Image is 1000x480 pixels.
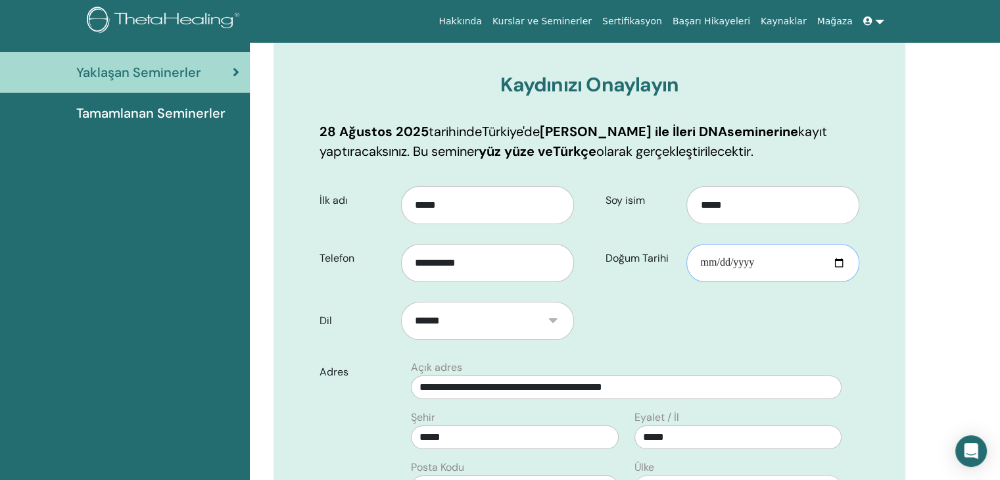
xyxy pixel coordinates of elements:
font: Posta Kodu [411,460,464,474]
font: İlk adı [320,193,348,207]
font: Yaklaşan Seminerler [76,64,201,81]
a: Mağaza [811,9,857,34]
font: [PERSON_NAME] ile İleri DNA [540,123,727,140]
img: logo.png [87,7,244,36]
font: seminerine [727,123,798,140]
font: Başarı Hikayeleri [673,16,750,26]
font: Kurslar ve Seminerler [492,16,592,26]
font: Sertifikasyon [602,16,662,26]
a: Başarı Hikayeleri [667,9,755,34]
font: yüz yüze ve [479,143,553,160]
a: Kurslar ve Seminerler [487,9,597,34]
font: olarak gerçekleştirilecektir [596,143,751,160]
a: Hakkında [433,9,487,34]
font: Şehir [411,410,435,424]
font: Türkçe [553,143,596,160]
font: . [751,143,753,160]
font: Kaydınızı Onaylayın [500,72,679,97]
font: Doğum Tarihi [606,251,669,265]
font: Kaynaklar [761,16,807,26]
font: 28 Ağustos 2025 [320,123,429,140]
font: Adres [320,365,348,379]
font: Tamamlanan Seminerler [76,105,226,122]
a: Sertifikasyon [597,9,667,34]
font: Telefon [320,251,354,265]
font: tarihinde [429,123,482,140]
font: Mağaza [817,16,852,26]
font: Dil [320,314,332,327]
font: . Bu seminer [407,143,479,160]
font: Ülke [634,460,654,474]
a: Kaynaklar [755,9,812,34]
font: Soy isim [606,193,645,207]
font: Hakkında [439,16,482,26]
font: Açık adres [411,360,462,374]
div: Open Intercom Messenger [955,435,987,467]
font: Eyalet / İl [634,410,679,424]
font: Türkiye'de [482,123,540,140]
